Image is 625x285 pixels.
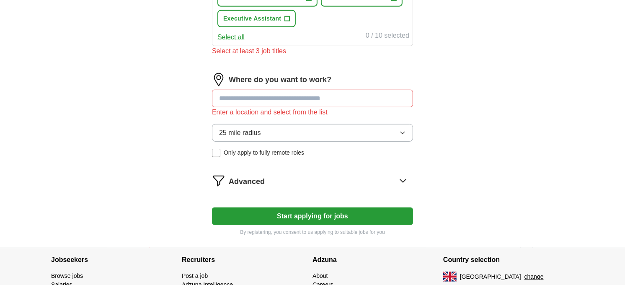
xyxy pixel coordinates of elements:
a: Browse jobs [51,272,83,279]
img: location.png [212,73,225,86]
a: Post a job [182,272,208,279]
div: Select at least 3 job titles [212,46,413,56]
button: change [524,272,544,281]
label: Where do you want to work? [229,74,331,85]
button: Executive Assistant [217,10,296,27]
h4: Country selection [443,248,574,272]
img: filter [212,174,225,187]
span: 25 mile radius [219,128,261,138]
button: Select all [217,32,245,42]
span: [GEOGRAPHIC_DATA] [460,272,521,281]
img: UK flag [443,272,457,282]
a: About [312,272,328,279]
button: Start applying for jobs [212,207,413,225]
p: By registering, you consent to us applying to suitable jobs for you [212,228,413,236]
button: 25 mile radius [212,124,413,142]
span: Only apply to fully remote roles [224,148,304,157]
span: Advanced [229,176,265,187]
div: Enter a location and select from the list [212,107,413,117]
div: 0 / 10 selected [366,31,409,42]
input: Only apply to fully remote roles [212,149,220,157]
span: Executive Assistant [223,14,281,23]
